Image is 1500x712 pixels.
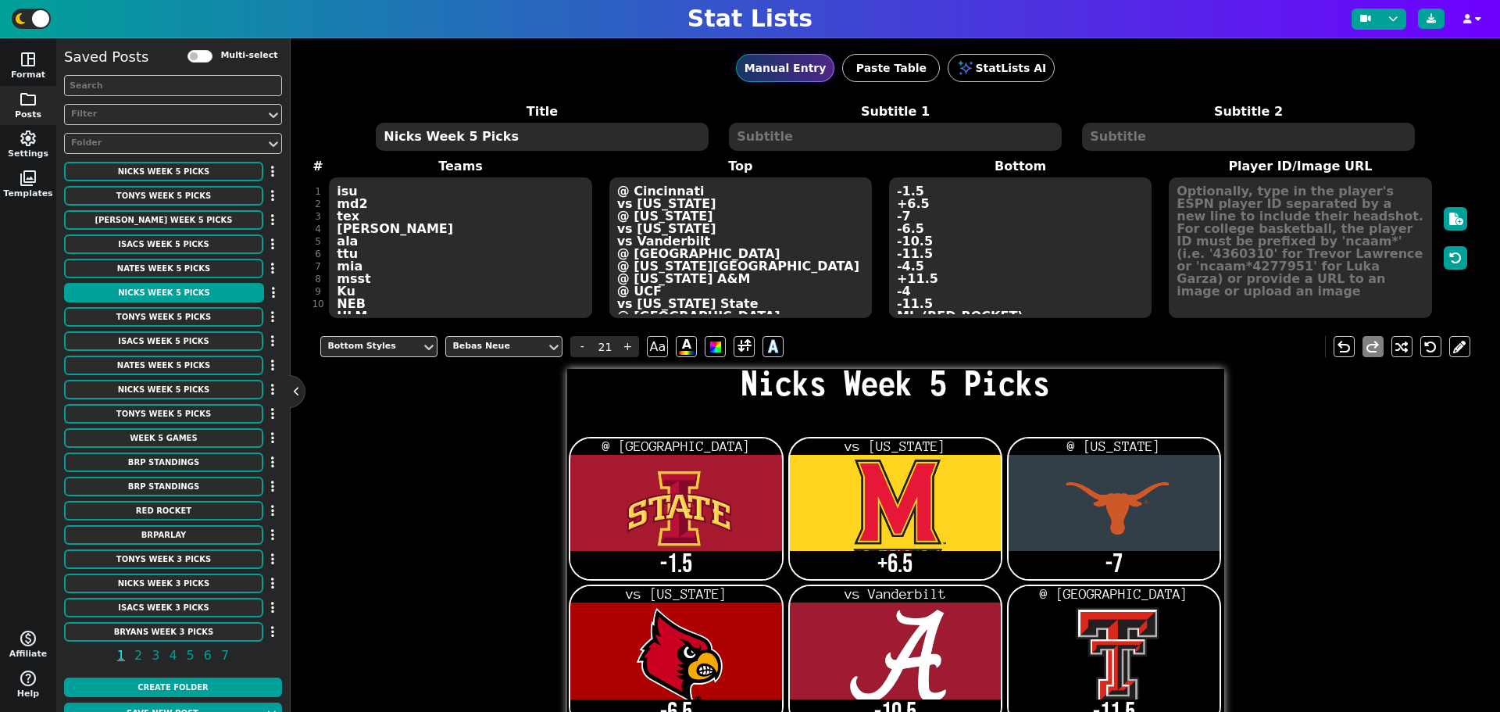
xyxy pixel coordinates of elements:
h1: Stat Lists [687,5,812,33]
button: Nicks Week 5 Picks [64,283,264,302]
button: Nicks Week 5 Picks [64,380,263,399]
button: BRP Standings [64,477,263,496]
label: Bottom [880,157,1160,176]
button: undo [1334,336,1355,357]
div: 7 [312,260,323,273]
span: @ [GEOGRAPHIC_DATA] [1040,586,1188,602]
span: 7 [219,646,231,665]
h1: Nicks Week 5 Picks [567,367,1224,401]
span: help [19,669,37,688]
label: # [312,157,323,176]
label: Subtitle 1 [719,102,1072,121]
label: Subtitle 2 [1072,102,1425,121]
button: Nates Week 5 Picks [64,356,263,375]
button: Create Folder [64,678,282,697]
span: folder [19,90,37,109]
span: photo_library [19,169,37,188]
span: space_dashboard [19,50,37,69]
div: Bebas Neue [452,340,540,353]
span: undo [1334,338,1353,356]
button: Nicks Week 3 Picks [64,574,263,593]
span: -1.5 [576,552,777,578]
div: 5 [312,235,323,248]
span: 2 [132,646,145,665]
button: StatLists AI [948,54,1055,82]
button: Week 5 Games [64,428,263,448]
div: Filter [71,108,259,121]
span: redo [1363,338,1382,356]
span: 5 [184,646,197,665]
button: Paste Table [842,54,940,82]
label: Top [601,157,880,176]
textarea: isu md2 tex [PERSON_NAME] ala ttu mia msst Ku NEB ULM [329,177,591,318]
div: 4 [312,223,323,235]
button: redo [1362,336,1384,357]
button: Red Rocket [64,501,263,521]
span: monetization_on [19,629,37,648]
label: Title [366,102,719,121]
label: Player ID/Image URL [1160,157,1440,176]
textarea: @ Cincinnati vs [US_STATE] @ [US_STATE] vs [US_STATE] vs Vanderbilt @ [GEOGRAPHIC_DATA] @ [US_STA... [609,177,872,318]
button: Bryans Week 3 Picks [64,622,263,642]
span: @ [US_STATE] [1067,438,1161,454]
span: 4 [166,646,179,665]
span: settings [19,129,37,148]
button: BRParlay [64,525,263,545]
span: 6 [202,646,214,665]
div: 2 [312,198,323,210]
button: Isacs Week 3 Picks [64,598,263,617]
textarea: -1.5 +6.5 -7 -6.5 -10.5 -11.5 -4.5 +11.5 -4 -11.5 ML (RED-ROCKET) [889,177,1152,318]
div: 3 [312,210,323,223]
div: 1 [312,185,323,198]
h5: Saved Posts [64,48,148,66]
span: Aa [647,336,668,357]
button: Tonys Week 5 Picks [64,186,263,206]
div: Bottom Styles [327,340,415,353]
span: - [570,336,594,357]
span: + [616,336,639,357]
label: Teams [320,157,600,176]
button: Nates Week 5 Picks [64,259,263,278]
button: Tonys Week 5 Picks [64,307,263,327]
div: 11 [312,310,323,323]
button: [PERSON_NAME] Week 5 Picks [64,210,263,230]
div: 6 [312,248,323,260]
button: Manual Entry [736,54,835,82]
label: Multi-select [220,49,277,63]
textarea: Nicks Week 5 Picks [376,123,708,151]
button: Isacs Week 5 Picks [64,234,263,254]
button: Tonys Week 5 Picks [64,404,263,424]
button: BRP Standings [64,453,263,472]
input: Search [64,75,282,96]
span: 3 [149,646,162,665]
span: A [768,334,778,360]
span: @ [GEOGRAPHIC_DATA] [602,438,751,454]
div: 8 [312,273,323,285]
span: -7 [1013,552,1215,578]
div: Folder [71,137,259,150]
span: vs [US_STATE] [845,438,946,454]
button: Nicks Week 5 Picks [64,162,263,181]
div: 9 [312,285,323,298]
span: vs [US_STATE] [626,586,727,602]
button: Isacs Week 5 Picks [64,331,263,351]
span: +6.5 [795,552,996,578]
div: 10 [312,298,323,310]
span: vs Vanderbilt [845,586,946,602]
button: Tonys Week 3 Picks [64,549,263,569]
span: 1 [115,646,127,665]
